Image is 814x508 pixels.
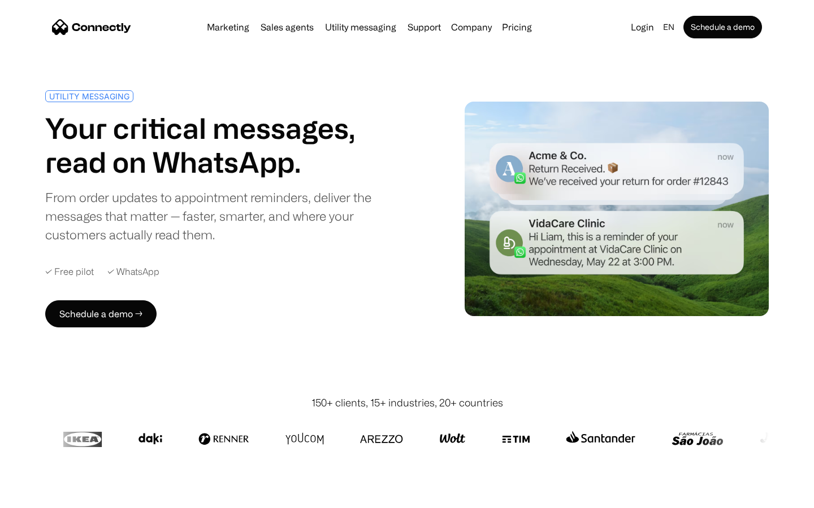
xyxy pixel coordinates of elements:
a: Pricing [497,23,536,32]
div: From order updates to appointment reminders, deliver the messages that matter — faster, smarter, ... [45,188,402,244]
a: Marketing [202,23,254,32]
div: 150+ clients, 15+ industries, 20+ countries [311,395,503,410]
div: ✓ Free pilot [45,266,94,277]
h1: Your critical messages, read on WhatsApp. [45,111,402,179]
a: Utility messaging [321,23,401,32]
aside: Language selected: English [11,487,68,504]
div: en [663,19,674,35]
a: Login [626,19,659,35]
div: ✓ WhatsApp [107,266,159,277]
a: Schedule a demo [683,16,762,38]
ul: Language list [23,488,68,504]
a: Schedule a demo → [45,300,157,327]
div: UTILITY MESSAGING [49,92,129,100]
a: Support [403,23,445,32]
a: Sales agents [256,23,318,32]
div: Company [451,19,492,35]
